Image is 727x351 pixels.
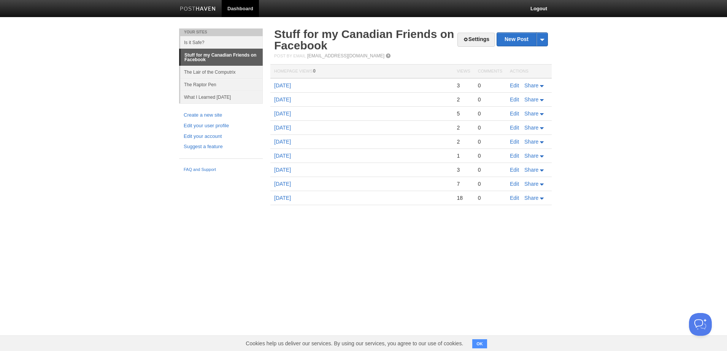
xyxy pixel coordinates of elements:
th: Homepage Views [270,65,453,79]
div: 2 [457,138,470,145]
span: Cookies help us deliver our services. By using our services, you agree to our use of cookies. [238,336,471,351]
th: Views [453,65,474,79]
img: Posthaven-bar [180,6,216,12]
a: FAQ and Support [184,166,258,173]
a: New Post [497,33,548,46]
th: Comments [474,65,506,79]
a: Edit your user profile [184,122,258,130]
a: Edit [510,153,519,159]
span: Share [524,139,538,145]
a: The Raptor Pen [180,78,263,91]
span: Post by Email [274,54,306,58]
a: Edit your account [184,133,258,141]
a: The Lair of the Computrix [180,66,263,78]
span: Share [524,96,538,103]
a: Stuff for my Canadian Friends on Facebook [181,49,263,66]
div: 0 [478,152,502,159]
div: 0 [478,124,502,131]
a: [DATE] [274,181,291,187]
div: 3 [457,82,470,89]
div: 2 [457,96,470,103]
a: [DATE] [274,111,291,117]
span: Share [524,181,538,187]
a: Edit [510,167,519,173]
button: OK [472,339,487,348]
a: Edit [510,82,519,89]
span: Share [524,167,538,173]
a: Edit [510,111,519,117]
div: 0 [478,110,502,117]
a: [DATE] [274,125,291,131]
a: Edit [510,195,519,201]
div: 3 [457,166,470,173]
span: Share [524,195,538,201]
div: 2 [457,124,470,131]
div: 1 [457,152,470,159]
span: Share [524,82,538,89]
div: 5 [457,110,470,117]
a: Edit [510,139,519,145]
a: Settings [457,33,495,47]
div: 0 [478,96,502,103]
a: Stuff for my Canadian Friends on Facebook [274,28,454,52]
div: 0 [478,82,502,89]
a: Edit [510,181,519,187]
a: [DATE] [274,167,291,173]
a: Edit [510,125,519,131]
a: [DATE] [274,82,291,89]
a: Create a new site [184,111,258,119]
a: [DATE] [274,96,291,103]
span: Share [524,153,538,159]
a: [EMAIL_ADDRESS][DOMAIN_NAME] [307,53,384,58]
a: [DATE] [274,195,291,201]
span: 0 [313,68,316,74]
a: [DATE] [274,139,291,145]
div: 0 [478,180,502,187]
div: 7 [457,180,470,187]
a: Is it Safe? [180,36,263,49]
span: Share [524,125,538,131]
a: Suggest a feature [184,143,258,151]
div: 0 [478,138,502,145]
span: Share [524,111,538,117]
div: 0 [478,194,502,201]
li: Your Sites [179,28,263,36]
a: [DATE] [274,153,291,159]
a: Edit [510,96,519,103]
a: What I Learned [DATE] [180,91,263,103]
th: Actions [506,65,552,79]
div: 18 [457,194,470,201]
div: 0 [478,166,502,173]
iframe: Help Scout Beacon - Open [689,313,712,336]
